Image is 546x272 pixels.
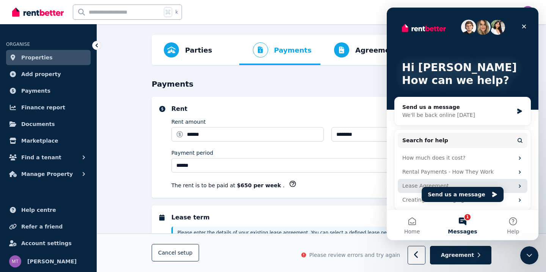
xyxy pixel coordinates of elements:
span: Cancel [158,250,193,256]
button: Manage Property [6,166,91,182]
span: Help centre [21,205,56,214]
span: k [175,9,178,15]
label: Rent amount [171,118,206,126]
span: setup [177,249,192,257]
iframe: Intercom live chat [520,246,538,264]
span: Please enter the details of your existing lease agreement. You can select a defined lease period ... [177,230,469,241]
button: Find a tenant [6,150,91,165]
span: Refer a friend [21,222,63,231]
span: Payments [21,86,50,95]
button: Agreement [430,246,491,265]
img: RentBetter [12,6,64,18]
nav: Progress [152,35,491,65]
h3: Payments [152,79,491,89]
img: Matt Teague [522,6,534,18]
h5: Rent [171,104,484,113]
span: Manage Property [21,169,73,179]
label: Payment period [171,149,213,157]
a: Payments [6,83,91,98]
a: Refer a friend [6,219,91,234]
img: Matt Teague [9,255,21,267]
a: Finance report [6,100,91,115]
span: Account settings [21,239,72,248]
span: Find a tenant [21,153,61,162]
a: Help centre [6,202,91,218]
button: Agreement [320,35,404,65]
span: Documents [21,120,55,129]
span: Marketplace [21,136,58,145]
a: Add property [6,67,91,82]
button: Cancelsetup [152,244,199,262]
span: [PERSON_NAME] [27,257,77,266]
span: Finance report [21,103,65,112]
p: The rent is to be paid at . [171,182,284,189]
span: Add property [21,70,61,79]
button: Parties [158,35,218,65]
h5: Lease term [171,213,484,222]
iframe: Intercom live chat [387,8,538,240]
span: Please review errors and try again [309,252,400,259]
span: ORGANISE [6,42,30,47]
span: Properties [21,53,53,62]
b: $650 per week [237,182,283,188]
a: Account settings [6,236,91,251]
span: Agreement [441,252,474,259]
span: Parties [185,45,212,56]
a: Properties [6,50,91,65]
a: Documents [6,117,91,132]
span: Agreement [355,45,398,56]
a: Marketplace [6,133,91,148]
